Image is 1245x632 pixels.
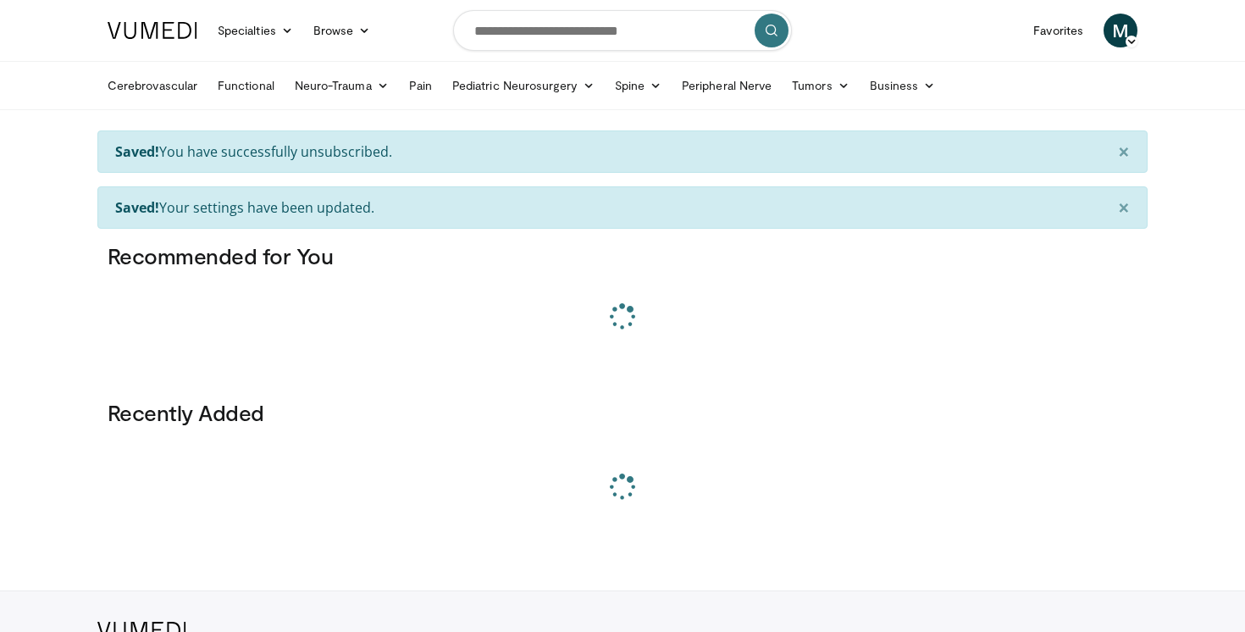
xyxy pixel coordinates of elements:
[207,14,303,47] a: Specialties
[97,186,1148,229] div: Your settings have been updated.
[860,69,946,103] a: Business
[303,14,381,47] a: Browse
[97,130,1148,173] div: You have successfully unsubscribed.
[115,142,159,161] strong: Saved!
[97,69,207,103] a: Cerebrovascular
[672,69,782,103] a: Peripheral Nerve
[453,10,792,51] input: Search topics, interventions
[108,242,1137,269] h3: Recommended for You
[1104,14,1137,47] a: M
[1023,14,1093,47] a: Favorites
[108,22,197,39] img: VuMedi Logo
[285,69,399,103] a: Neuro-Trauma
[108,399,1137,426] h3: Recently Added
[782,69,860,103] a: Tumors
[1101,187,1147,228] button: ×
[442,69,605,103] a: Pediatric Neurosurgery
[605,69,672,103] a: Spine
[399,69,442,103] a: Pain
[207,69,285,103] a: Functional
[1101,131,1147,172] button: ×
[115,198,159,217] strong: Saved!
